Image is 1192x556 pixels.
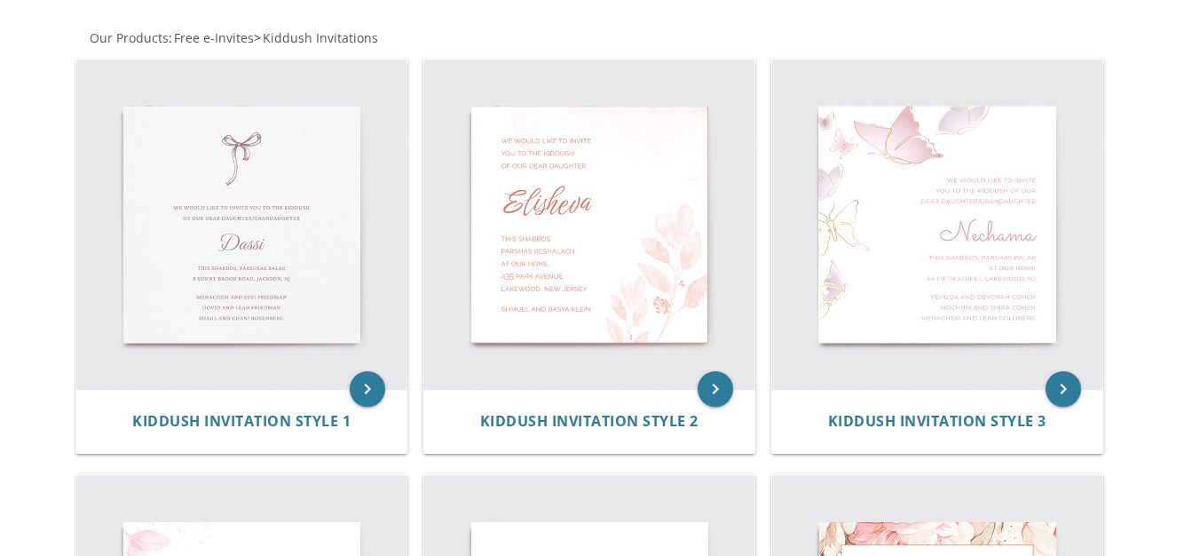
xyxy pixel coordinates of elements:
[75,29,596,47] div: :
[698,371,733,407] a: keyboard_arrow_right
[1046,371,1081,407] a: keyboard_arrow_right
[772,60,1102,390] img: Kiddush Invitation Style 3
[828,413,1046,430] a: Kiddush Invitation Style 3
[88,29,169,46] a: Our Products
[132,413,351,430] a: Kiddush Invitation Style 1
[132,411,351,431] span: Kiddush Invitation Style 1
[424,60,754,390] img: Kiddush Invitation Style 2
[828,411,1046,431] span: Kiddush Invitation Style 3
[76,60,407,390] img: Kiddush Invitation Style 1
[263,29,378,46] span: Kiddush Invitations
[350,371,385,407] a: keyboard_arrow_right
[172,29,254,46] a: Free e-Invites
[174,29,254,46] span: Free e-Invites
[261,29,378,46] a: Kiddush Invitations
[480,411,699,431] span: Kiddush Invitation Style 2
[254,29,378,46] span: >
[480,413,699,430] a: Kiddush Invitation Style 2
